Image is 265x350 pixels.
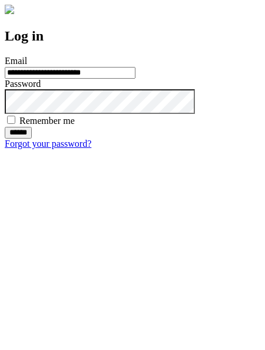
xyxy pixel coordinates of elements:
[5,5,14,14] img: logo-4e3dc11c47720685a147b03b5a06dd966a58ff35d612b21f08c02c0306f2b779.png
[5,139,91,149] a: Forgot your password?
[5,79,41,89] label: Password
[19,116,75,126] label: Remember me
[5,28,260,44] h2: Log in
[5,56,27,66] label: Email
